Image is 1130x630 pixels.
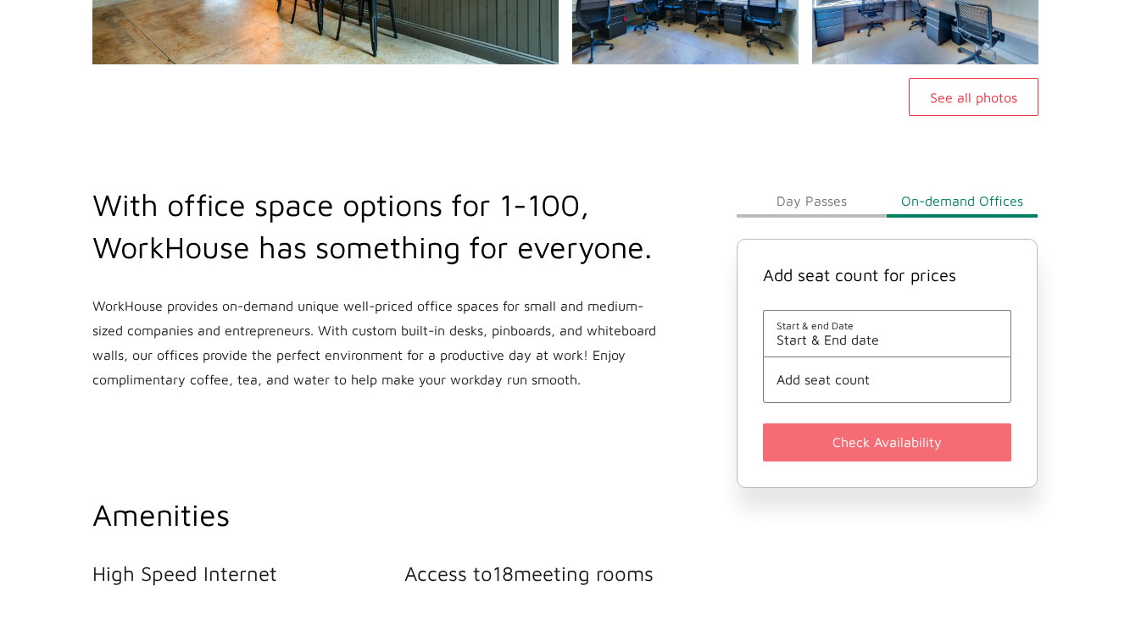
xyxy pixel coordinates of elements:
[763,265,1012,285] h4: Add seat count for prices
[777,332,999,347] span: Start & End date
[404,561,716,585] li: Access to 18 meeting rooms
[777,372,999,387] button: Add seat count
[777,319,999,347] button: Start & end DateStart & End date
[92,561,404,585] li: High Speed Internet
[777,319,999,332] span: Start & end Date
[887,184,1038,218] button: On-demand Offices
[737,184,888,218] button: Day Passes
[92,494,716,536] h2: Amenities
[763,423,1012,461] button: Check Availability
[92,294,663,392] p: WorkHouse provides on-demand unique well-priced office spaces for small and medium-sized companie...
[909,78,1038,116] button: See all photos
[92,184,663,268] h2: With office space options for 1-100, WorkHouse has something for everyone.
